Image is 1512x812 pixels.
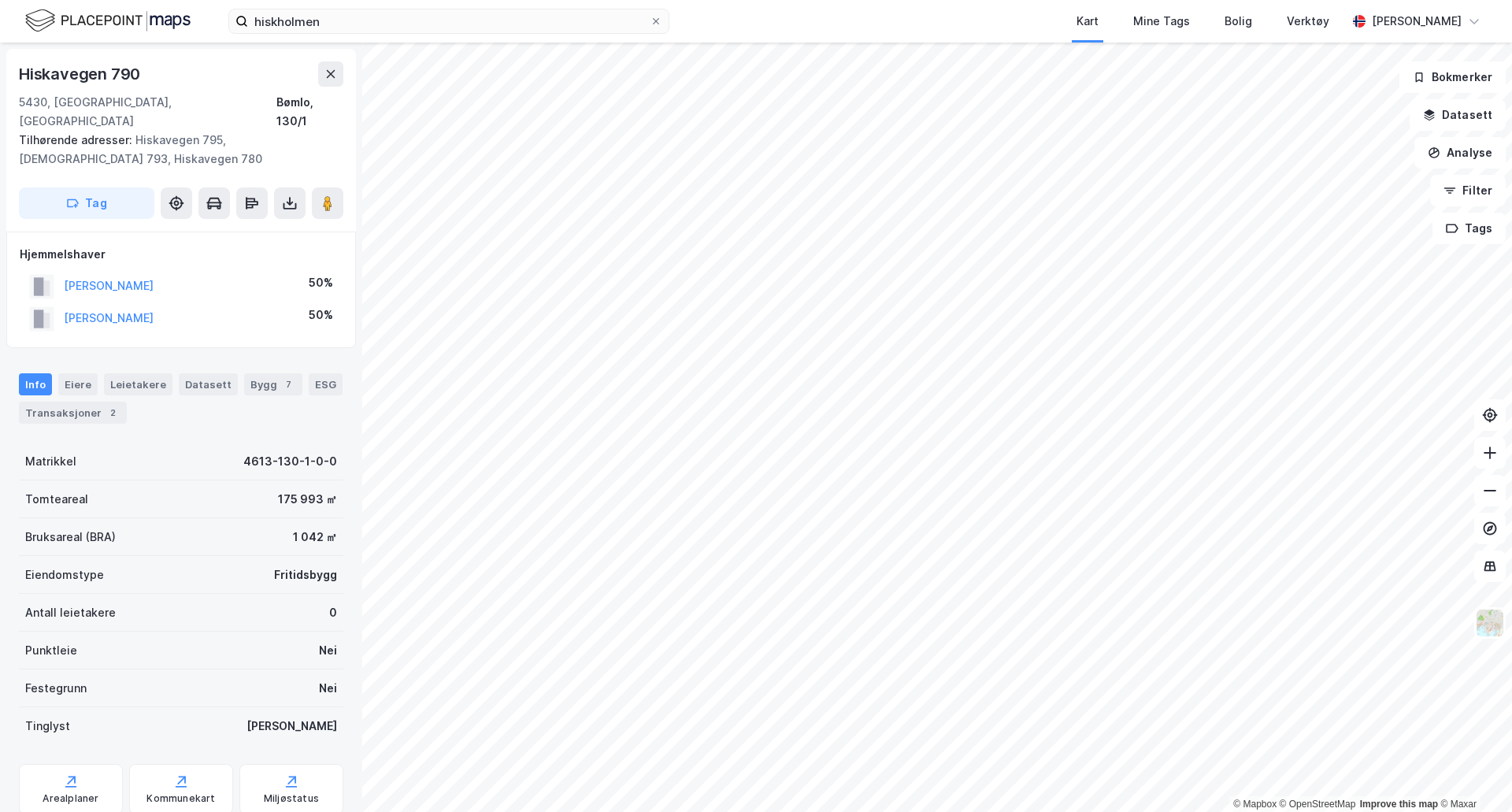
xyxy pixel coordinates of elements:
div: Verktøy [1287,12,1329,31]
div: 50% [309,273,333,292]
div: 7 [280,376,296,392]
button: Bokmerker [1399,61,1506,93]
div: Bolig [1225,12,1252,31]
div: Bygg [244,373,302,395]
div: Eiere [58,373,98,395]
div: Leietakere [104,373,172,395]
div: Fritidsbygg [274,565,337,584]
button: Analyse [1414,137,1506,169]
button: Tags [1432,213,1506,244]
div: 50% [309,306,333,324]
button: Datasett [1410,99,1506,131]
div: 175 993 ㎡ [278,490,337,509]
img: Z [1475,608,1505,638]
div: Transaksjoner [19,402,127,424]
span: Tilhørende adresser: [19,133,135,146]
div: [PERSON_NAME] [1372,12,1462,31]
div: [PERSON_NAME] [246,717,337,736]
img: logo.f888ab2527a4732fd821a326f86c7f29.svg [25,7,191,35]
a: Improve this map [1360,799,1438,810]
div: 5430, [GEOGRAPHIC_DATA], [GEOGRAPHIC_DATA] [19,93,276,131]
iframe: Chat Widget [1433,736,1512,812]
div: Antall leietakere [25,603,116,622]
div: Kontrollprogram for chat [1433,736,1512,812]
div: ESG [309,373,343,395]
div: 0 [329,603,337,622]
div: Arealplaner [43,792,98,805]
div: Matrikkel [25,452,76,471]
a: Mapbox [1233,799,1277,810]
div: Punktleie [25,641,77,660]
div: Nei [319,679,337,698]
div: Nei [319,641,337,660]
div: Kart [1077,12,1099,31]
div: Tinglyst [25,717,70,736]
div: Datasett [179,373,238,395]
div: Miljøstatus [264,792,319,805]
button: Tag [19,187,154,219]
a: OpenStreetMap [1280,799,1356,810]
div: Hjemmelshaver [20,245,343,264]
div: 4613-130-1-0-0 [243,452,337,471]
div: Mine Tags [1133,12,1190,31]
div: Hiskavegen 795, [DEMOGRAPHIC_DATA] 793, Hiskavegen 780 [19,131,331,169]
div: Kommunekart [146,792,215,805]
div: 2 [105,405,120,421]
div: Info [19,373,52,395]
div: Hiskavegen 790 [19,61,143,87]
div: Eiendomstype [25,565,104,584]
div: Festegrunn [25,679,87,698]
div: Tomteareal [25,490,88,509]
button: Filter [1430,175,1506,206]
div: Bruksareal (BRA) [25,528,116,547]
div: Bømlo, 130/1 [276,93,343,131]
input: Søk på adresse, matrikkel, gårdeiere, leietakere eller personer [248,9,650,33]
div: 1 042 ㎡ [293,528,337,547]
